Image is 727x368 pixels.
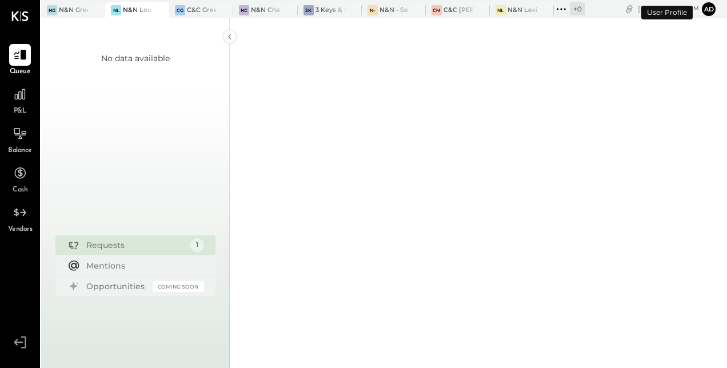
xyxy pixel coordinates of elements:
a: P&L [1,83,39,117]
a: Cash [1,162,39,195]
div: NL [111,5,121,15]
div: NC [239,5,249,15]
span: Queue [10,67,31,77]
span: Vendors [8,225,33,235]
div: N&N Greenville, LLC [59,6,88,15]
div: No data available [101,53,170,64]
div: 3 Keys & Company [315,6,345,15]
div: Mentions [86,260,198,271]
div: N- [368,5,378,15]
div: 1 [190,238,204,252]
div: Coming Soon [153,281,204,292]
span: P&L [14,106,27,117]
a: Queue [1,44,39,77]
span: pm [689,5,699,13]
div: C&C Greenville Main, LLC [187,6,216,15]
div: + 0 [570,2,585,15]
div: N&N Louisville, LLC [123,6,152,15]
a: Vendors [1,202,39,235]
button: ad [702,2,716,16]
div: CM [432,5,442,15]
a: Balance [1,123,39,156]
span: Cash [13,185,27,195]
div: User Profile [641,6,693,19]
div: Opportunities [86,281,147,292]
div: 3K [303,5,314,15]
div: C&C [PERSON_NAME] LLC [444,6,473,15]
div: [DATE] [638,3,699,14]
span: Balance [8,146,32,156]
span: 1 : 05 [665,3,688,14]
div: NG [47,5,57,15]
div: N&N Chattanooga, LLC [251,6,280,15]
div: Requests [86,239,185,251]
div: NL [496,5,506,15]
div: N&N - Senoia & Corporate [380,6,409,15]
div: copy link [624,3,635,15]
div: CG [175,5,185,15]
div: N&N Lexington, LLC [508,6,537,15]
